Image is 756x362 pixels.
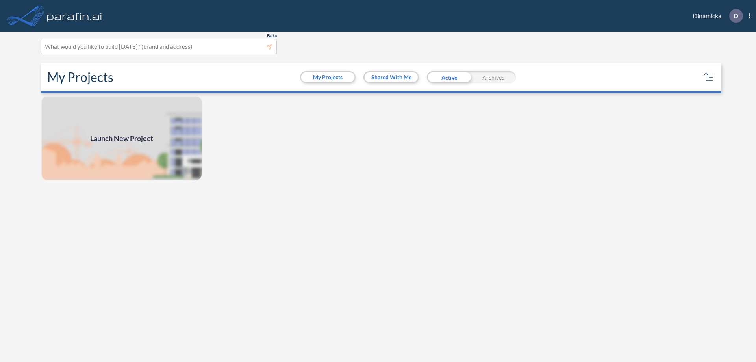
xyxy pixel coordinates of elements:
[41,96,202,181] a: Launch New Project
[471,71,516,83] div: Archived
[681,9,750,23] div: Dinamicka
[427,71,471,83] div: Active
[45,8,104,24] img: logo
[90,133,153,144] span: Launch New Project
[47,70,113,85] h2: My Projects
[41,96,202,181] img: add
[267,33,277,39] span: Beta
[734,12,738,19] p: D
[301,72,354,82] button: My Projects
[365,72,418,82] button: Shared With Me
[702,71,715,84] button: sort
